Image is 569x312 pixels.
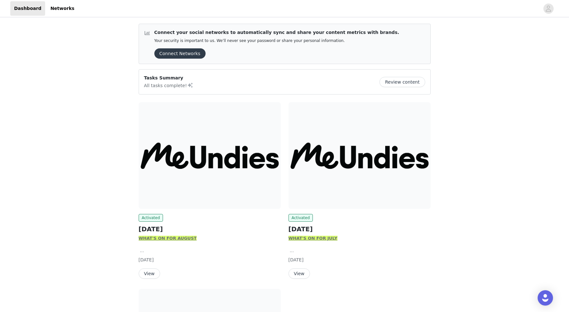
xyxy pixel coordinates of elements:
a: View [139,271,160,276]
strong: W [289,236,293,241]
p: Connect your social networks to automatically sync and share your content metrics with brands. [154,29,399,36]
strong: HAT'S ON FOR JULY [293,236,337,241]
span: [DATE] [289,257,304,262]
h2: [DATE] [289,224,431,234]
div: Open Intercom Messenger [538,290,553,306]
span: Activated [289,214,313,222]
img: MeUndies [289,102,431,209]
p: Tasks Summary [144,75,193,81]
button: Review content [379,77,425,87]
img: MeUndies [139,102,281,209]
button: Connect Networks [154,48,206,59]
strong: W [139,236,143,241]
a: View [289,271,310,276]
div: avatar [545,4,551,14]
p: Your security is important to us. We’ll never see your password or share your personal information. [154,38,399,43]
h2: [DATE] [139,224,281,234]
p: All tasks complete! [144,81,193,89]
strong: HAT'S ON FOR AUGUST [143,236,197,241]
span: Activated [139,214,163,222]
a: Dashboard [10,1,45,16]
a: Networks [46,1,78,16]
button: View [139,268,160,279]
span: [DATE] [139,257,154,262]
button: View [289,268,310,279]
